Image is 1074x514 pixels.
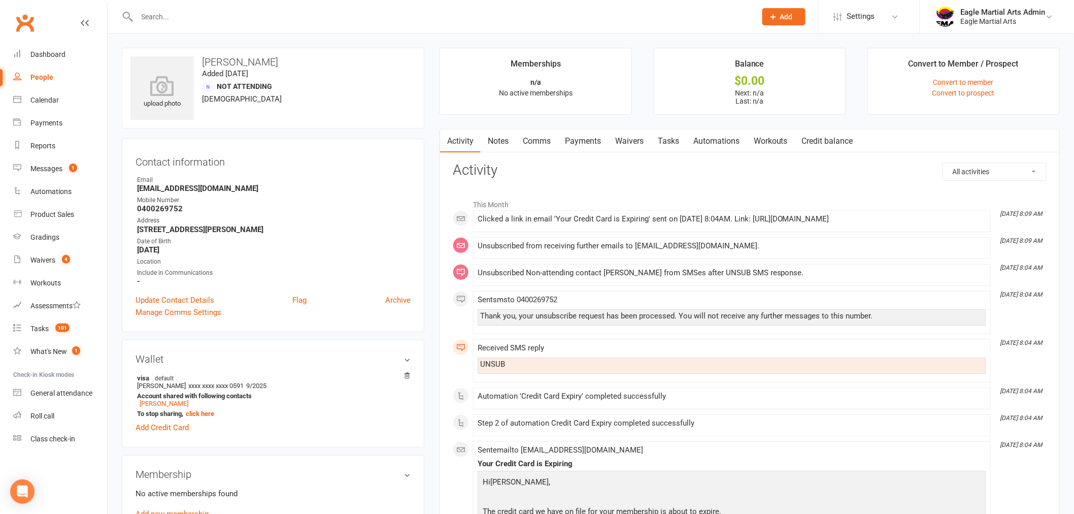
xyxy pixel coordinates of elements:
span: , [549,477,550,487]
div: Step 2 of automation Credit Card Expiry completed successfully [478,419,986,428]
a: Convert to member [933,78,994,86]
a: [PERSON_NAME] [140,400,188,407]
strong: Account shared with following contacts [137,392,406,400]
span: 9/2025 [246,382,266,390]
span: Sent sms to 0400269752 [478,295,557,304]
strong: To stop sharing, [137,410,406,417]
div: Gradings [30,233,59,241]
div: Convert to Member / Prospect [909,57,1019,76]
h3: Activity [453,163,1047,178]
li: [PERSON_NAME] [136,372,411,419]
a: Waivers 4 [13,249,107,272]
div: Thank you, your unsubscribe request has been processed. You will not receive any further messages... [480,312,984,320]
i: [DATE] 8:04 AM [1000,441,1043,448]
div: Tasks [30,325,49,333]
a: People [13,66,107,89]
a: Workouts [13,272,107,295]
a: Roll call [13,405,107,428]
a: Tasks [651,130,686,153]
a: click here [186,410,214,417]
a: Add Credit Card [136,422,189,434]
h3: Wallet [136,354,411,365]
div: What's New [30,347,67,356]
a: Dashboard [13,43,107,66]
a: Workouts [747,130,795,153]
h3: Contact information [136,152,411,168]
span: 101 [55,324,70,332]
span: [DEMOGRAPHIC_DATA] [202,94,282,104]
div: Memberships [511,57,561,76]
div: Class check-in [30,435,75,443]
a: Clubworx [12,10,38,36]
span: default [152,374,177,382]
div: Assessments [30,302,81,310]
i: [DATE] 8:04 AM [1000,264,1043,271]
div: Include in Communications [137,268,411,278]
span: 1 [69,164,77,172]
a: Assessments [13,295,107,317]
span: Settings [847,5,875,28]
div: Messages [30,165,62,173]
a: Waivers [608,130,651,153]
div: General attendance [30,389,92,397]
a: Automations [13,180,107,203]
a: Flag [292,294,307,306]
div: Roll call [30,412,54,420]
i: [DATE] 8:09 AM [1000,237,1043,244]
input: Search... [134,10,749,24]
div: Received SMS reply [478,344,986,352]
strong: - [137,277,411,286]
button: Add [762,8,805,25]
div: Eagle Martial Arts [961,17,1046,26]
div: Automations [30,187,72,196]
div: Mobile Number [137,196,411,205]
h3: Membership [136,469,411,480]
a: Product Sales [13,203,107,226]
div: Unsubscribed from receiving further emails to [EMAIL_ADDRESS][DOMAIN_NAME]. [478,242,986,250]
div: upload photo [130,76,194,109]
a: Convert to prospect [932,89,995,97]
span: Not Attending [217,82,272,90]
i: [DATE] 8:09 AM [1000,210,1043,217]
div: Email [137,175,411,185]
a: Tasks 101 [13,317,107,340]
a: Activity [440,130,481,153]
span: Hi [483,477,490,487]
strong: n/a [530,78,541,86]
div: Unsubscribed Non-attending contact [PERSON_NAME] from SMSes after UNSUB SMS response. [478,269,986,277]
p: No active memberships found [136,488,411,500]
span: 1 [72,346,80,355]
img: thumb_image1738041739.png [935,7,956,27]
div: Calendar [30,96,59,104]
strong: [EMAIL_ADDRESS][DOMAIN_NAME] [137,184,411,193]
span: No active memberships [499,89,573,97]
div: Workouts [30,279,61,287]
span: 4 [62,255,70,264]
a: Reports [13,135,107,157]
div: Automation 'Credit Card Expiry' completed successfully [478,392,986,401]
div: Eagle Martial Arts Admin [961,8,1046,17]
i: [DATE] 8:04 AM [1000,339,1043,346]
p: [PERSON_NAME] [480,476,984,491]
a: Archive [385,294,411,306]
div: People [30,73,53,81]
div: Reports [30,142,55,150]
div: UNSUB [480,360,984,369]
i: [DATE] 8:04 AM [1000,291,1043,298]
div: $0.00 [663,76,836,86]
div: Product Sales [30,210,74,218]
strong: [DATE] [137,245,411,254]
strong: [STREET_ADDRESS][PERSON_NAME] [137,225,411,234]
p: Next: n/a Last: n/a [663,89,836,105]
h3: [PERSON_NAME] [130,56,416,68]
div: Payments [30,119,62,127]
span: Add [780,13,793,21]
time: Added [DATE] [202,69,248,78]
strong: visa [137,374,406,382]
i: [DATE] 8:04 AM [1000,414,1043,422]
div: Clicked a link in email 'Your Credit Card is Expiring' sent on [DATE] 8:04AM. Link: [URL][DOMAIN_... [478,215,986,223]
div: Your Credit Card is Expiring [478,460,986,468]
a: General attendance kiosk mode [13,382,107,405]
li: This Month [453,194,1047,210]
a: Class kiosk mode [13,428,107,451]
